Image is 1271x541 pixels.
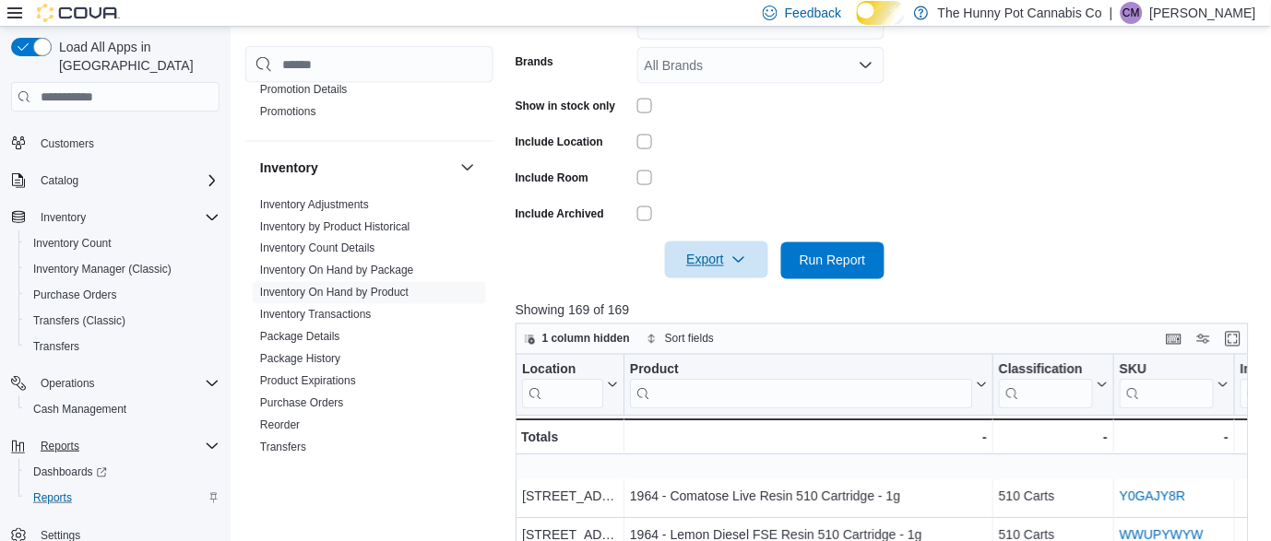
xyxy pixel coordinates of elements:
[676,241,757,278] span: Export
[522,362,603,409] div: Location
[260,308,372,323] span: Inventory Transactions
[18,485,227,511] button: Reports
[18,230,227,256] button: Inventory Count
[26,398,134,420] a: Cash Management
[33,372,102,394] button: Operations
[260,241,375,256] span: Inventory Count Details
[33,435,87,457] button: Reports
[665,241,768,278] button: Export
[1120,362,1214,409] div: SKU URL
[41,376,95,391] span: Operations
[1123,2,1141,24] span: CM
[245,194,493,511] div: Inventory
[516,301,1256,320] p: Showing 169 of 169
[938,2,1102,24] p: The Hunny Pot Cannabis Co
[18,308,227,334] button: Transfers (Classic)
[33,170,86,192] button: Catalog
[18,282,227,308] button: Purchase Orders
[260,309,372,322] a: Inventory Transactions
[26,284,220,306] span: Purchase Orders
[857,1,905,25] input: Dark Mode
[245,56,493,141] div: Discounts & Promotions
[781,242,885,279] button: Run Report
[260,331,340,344] a: Package Details
[260,83,348,96] a: Promotion Details
[260,265,414,277] a: Inventory On Hand by Package
[260,353,340,366] a: Package History
[33,236,112,251] span: Inventory Count
[260,352,340,367] span: Package History
[999,487,1108,509] div: 510 Carts
[33,465,107,479] span: Dashboards
[639,328,721,350] button: Sort fields
[1110,2,1113,24] p: |
[260,198,369,211] a: Inventory Adjustments
[33,372,220,394] span: Operations
[630,487,987,509] div: 1964 - Comatose Live Resin 510 Cartridge - 1g
[260,397,344,410] a: Purchase Orders
[4,130,227,157] button: Customers
[260,219,410,234] span: Inventory by Product Historical
[26,232,220,254] span: Inventory Count
[630,362,987,409] button: Product
[26,461,220,483] span: Dashboards
[26,335,220,358] span: Transfers
[516,135,603,149] label: Include Location
[41,210,86,225] span: Inventory
[52,38,220,75] span: Load All Apps in [GEOGRAPHIC_DATA]
[665,332,714,347] span: Sort fields
[1193,328,1215,350] button: Display options
[41,136,94,151] span: Customers
[4,168,227,194] button: Catalog
[18,396,227,422] button: Cash Management
[4,370,227,396] button: Operations
[516,54,553,69] label: Brands
[517,328,637,350] button: 1 column hidden
[1163,328,1185,350] button: Keyboard shortcuts
[33,133,101,155] a: Customers
[26,487,79,509] a: Reports
[33,132,220,155] span: Customers
[522,362,603,380] div: Location
[800,252,866,270] span: Run Report
[1120,427,1229,449] div: -
[457,157,479,179] button: Inventory
[260,264,414,278] span: Inventory On Hand by Package
[260,220,410,233] a: Inventory by Product Historical
[260,159,453,177] button: Inventory
[18,334,227,359] button: Transfers
[260,105,316,118] a: Promotions
[1120,362,1214,380] div: SKU
[26,258,179,280] a: Inventory Manager (Classic)
[18,256,227,282] button: Inventory Manager (Classic)
[260,374,356,389] span: Product Expirations
[37,4,120,22] img: Cova
[630,362,972,409] div: Product
[1121,2,1143,24] div: Corrin Marier
[260,375,356,388] a: Product Expirations
[33,170,220,192] span: Catalog
[999,362,1108,409] button: Classification
[260,287,409,300] a: Inventory On Hand by Product
[260,159,318,177] h3: Inventory
[26,258,220,280] span: Inventory Manager (Classic)
[33,402,126,417] span: Cash Management
[4,205,227,230] button: Inventory
[26,232,119,254] a: Inventory Count
[522,487,618,509] div: [STREET_ADDRESS]
[33,206,93,229] button: Inventory
[26,284,125,306] a: Purchase Orders
[260,396,344,411] span: Purchase Orders
[33,435,220,457] span: Reports
[516,171,588,185] label: Include Room
[999,362,1093,409] div: Classification
[41,173,78,188] span: Catalog
[33,262,172,276] span: Inventory Manager (Classic)
[999,362,1093,380] div: Classification
[26,487,220,509] span: Reports
[260,286,409,300] span: Inventory On Hand by Product
[260,197,369,212] span: Inventory Adjustments
[1150,2,1256,24] p: [PERSON_NAME]
[33,206,220,229] span: Inventory
[41,439,79,453] span: Reports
